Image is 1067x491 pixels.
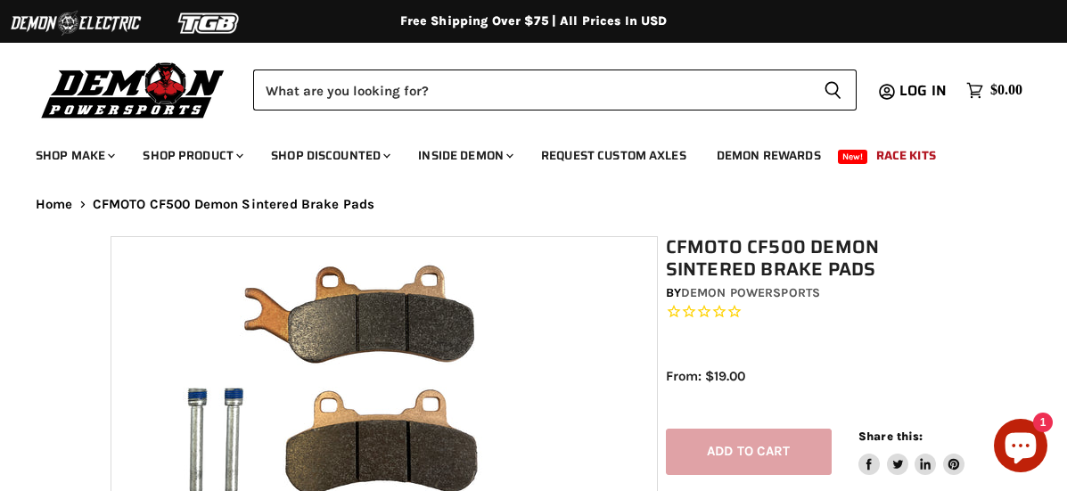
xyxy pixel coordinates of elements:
[93,197,375,212] span: CFMOTO CF500 Demon Sintered Brake Pads
[405,137,524,174] a: Inside Demon
[22,137,126,174] a: Shop Make
[666,283,964,303] div: by
[129,137,254,174] a: Shop Product
[22,130,1018,174] ul: Main menu
[809,70,857,110] button: Search
[666,303,964,322] span: Rated 0.0 out of 5 stars 0 reviews
[891,83,957,99] a: Log in
[703,137,834,174] a: Demon Rewards
[36,58,231,121] img: Demon Powersports
[666,368,745,384] span: From: $19.00
[858,430,923,443] span: Share this:
[253,70,809,110] input: Search
[681,285,820,300] a: Demon Powersports
[258,137,401,174] a: Shop Discounted
[838,150,868,164] span: New!
[899,79,947,102] span: Log in
[989,419,1053,477] inbox-online-store-chat: Shopify online store chat
[143,6,276,40] img: TGB Logo 2
[253,70,857,110] form: Product
[36,197,73,212] a: Home
[528,137,700,174] a: Request Custom Axles
[957,78,1031,103] a: $0.00
[666,236,964,281] h1: CFMOTO CF500 Demon Sintered Brake Pads
[9,6,143,40] img: Demon Electric Logo 2
[990,82,1022,99] span: $0.00
[858,429,964,476] aside: Share this:
[863,137,949,174] a: Race Kits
